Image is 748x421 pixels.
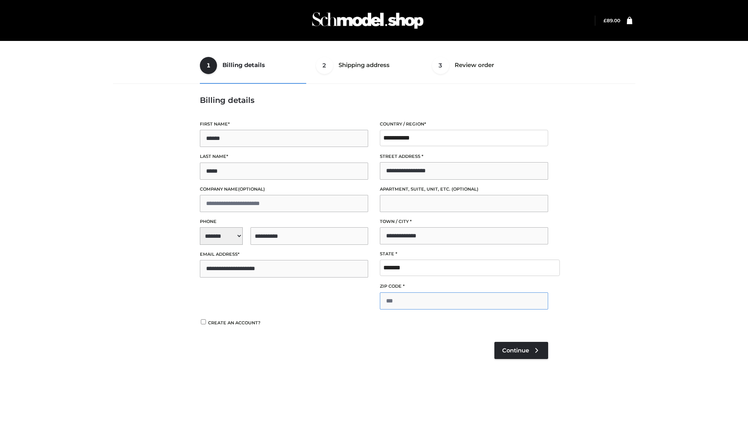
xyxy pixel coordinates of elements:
label: Apartment, suite, unit, etc. [380,186,548,193]
img: Schmodel Admin 964 [309,5,426,36]
span: (optional) [238,186,265,192]
bdi: 89.00 [603,18,620,23]
label: Phone [200,218,368,225]
label: ZIP Code [380,283,548,290]
span: £ [603,18,607,23]
label: Town / City [380,218,548,225]
input: Create an account? [200,319,207,324]
label: First name [200,120,368,128]
span: (optional) [452,186,478,192]
label: Company name [200,186,368,193]
a: £89.00 [603,18,620,23]
label: State [380,250,548,258]
a: Continue [494,342,548,359]
label: Email address [200,251,368,258]
h3: Billing details [200,96,548,105]
span: Create an account? [208,320,261,325]
label: Street address [380,153,548,160]
span: Continue [502,347,529,354]
label: Country / Region [380,120,548,128]
label: Last name [200,153,368,160]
